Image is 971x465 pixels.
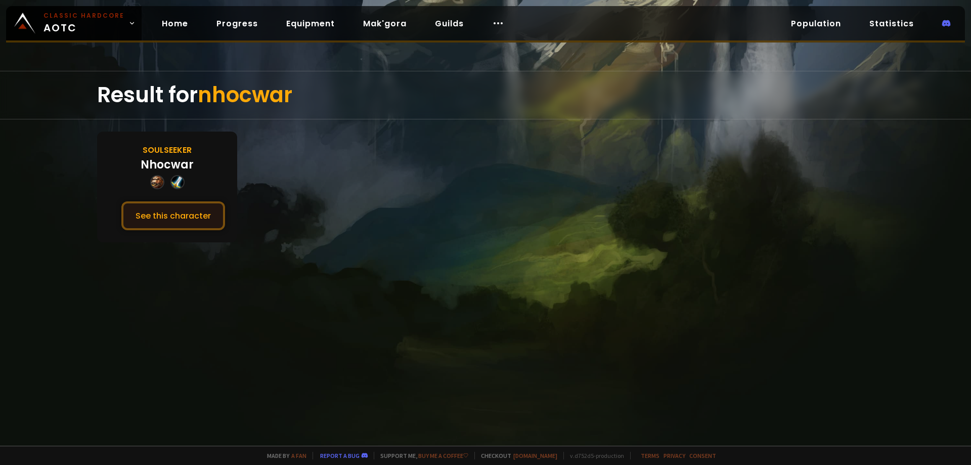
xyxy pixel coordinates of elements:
a: Classic HardcoreAOTC [6,6,142,40]
span: Checkout [474,452,557,459]
a: Guilds [427,13,472,34]
a: Progress [208,13,266,34]
a: Population [783,13,849,34]
button: See this character [121,201,225,230]
div: Result for [97,71,874,119]
div: Soulseeker [143,144,192,156]
small: Classic Hardcore [43,11,124,20]
a: Terms [641,452,659,459]
span: nhocwar [198,80,292,110]
a: Equipment [278,13,343,34]
span: Support me, [374,452,468,459]
a: Report a bug [320,452,360,459]
a: a fan [291,452,306,459]
span: Made by [261,452,306,459]
a: Privacy [664,452,685,459]
span: AOTC [43,11,124,35]
a: Home [154,13,196,34]
a: Statistics [861,13,922,34]
a: [DOMAIN_NAME] [513,452,557,459]
span: v. d752d5 - production [563,452,624,459]
div: Nhocwar [141,156,194,173]
a: Buy me a coffee [418,452,468,459]
a: Mak'gora [355,13,415,34]
a: Consent [689,452,716,459]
